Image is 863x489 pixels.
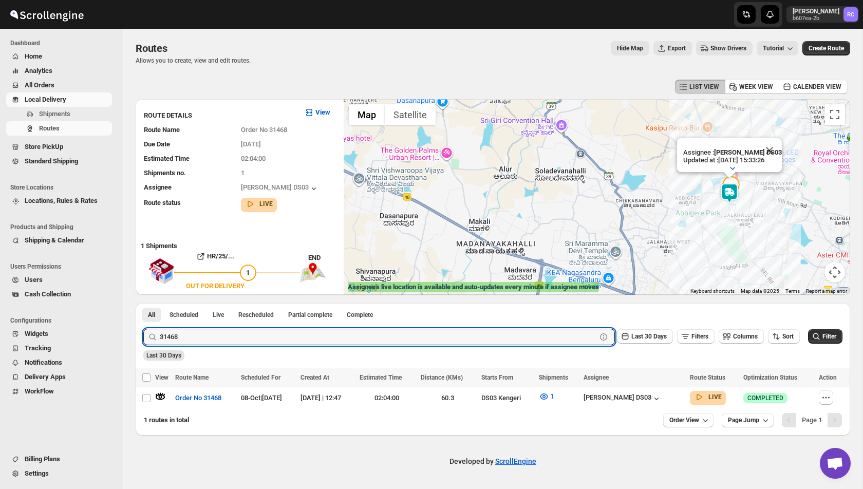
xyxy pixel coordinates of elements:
[241,155,266,162] span: 02:04:00
[25,330,48,337] span: Widgets
[808,329,842,344] button: Filter
[481,374,513,381] span: Starts From
[25,276,43,284] span: Users
[39,110,70,118] span: Shipments
[820,448,851,479] div: Open chat
[148,251,174,291] img: shop.svg
[246,269,250,276] span: 1
[747,394,783,402] span: COMPLETED
[663,413,714,427] button: Order View
[136,237,177,250] b: 1 Shipments
[683,148,782,156] p: Assignee :
[346,281,380,295] img: Google
[25,236,84,244] span: Shipping & Calendar
[144,126,180,134] span: Route Name
[25,197,98,204] span: Locations, Rules & Rates
[25,290,71,298] span: Cash Collection
[186,281,245,291] div: OUT FOR DELIVERY
[142,308,161,322] button: All routes
[25,52,42,60] span: Home
[144,199,181,206] span: Route status
[421,374,463,381] span: Distance (KMs)
[25,344,51,352] span: Tracking
[241,140,261,148] span: [DATE]
[631,333,667,340] span: Last 30 Days
[8,2,85,27] img: ScrollEngine
[6,355,112,370] button: Notifications
[584,374,609,381] span: Assignee
[689,83,719,91] span: LIST VIEW
[617,329,673,344] button: Last 30 Days
[144,155,190,162] span: Estimated Time
[25,143,63,151] span: Store PickUp
[708,393,722,401] b: LIVE
[481,393,533,403] div: DS03 Kengeri
[668,44,686,52] span: Export
[710,44,746,52] span: Show Drivers
[782,413,842,427] nav: Pagination
[806,288,847,294] a: Report a map error
[6,194,112,208] button: Locations, Rules & Rates
[584,393,662,404] div: [PERSON_NAME] DS03
[691,333,708,340] span: Filters
[144,140,170,148] span: Due Date
[757,138,782,163] button: Close
[617,44,643,52] span: Hide Map
[10,316,116,325] span: Configurations
[611,41,649,55] button: Map action label
[719,329,764,344] button: Columns
[669,416,699,424] span: Order View
[6,273,112,287] button: Users
[6,233,112,248] button: Shipping & Calendar
[779,80,848,94] button: CALENDER VIEW
[241,169,245,177] span: 1
[170,311,198,319] span: Scheduled
[6,49,112,64] button: Home
[160,329,596,345] input: Press enter after typing | Search Eg. Order No 31468
[348,282,599,292] label: Assignee's live location is available and auto-updates every minute if assignee moves
[300,263,326,283] img: trip_end.png
[824,104,845,125] button: Toggle fullscreen view
[653,41,692,55] button: Export
[10,39,116,47] span: Dashboard
[550,392,554,400] span: 1
[360,393,415,403] div: 02:04:00
[449,456,536,466] p: Developed by
[174,248,256,265] button: HR/25/...
[144,183,172,191] span: Assignee
[743,374,797,381] span: Optimization Status
[148,311,155,319] span: All
[802,41,850,55] button: Create Route
[288,311,332,319] span: Partial complete
[690,374,725,381] span: Route Status
[25,67,52,74] span: Analytics
[25,157,78,165] span: Standard Shipping
[241,394,282,402] span: 08-Oct | [DATE]
[298,104,336,121] button: View
[39,124,60,132] span: Routes
[25,373,66,381] span: Delivery Apps
[768,329,800,344] button: Sort
[741,288,779,294] span: Map data ©2025
[757,41,798,55] button: Tutorial
[6,384,112,399] button: WorkFlow
[722,413,774,427] button: Page Jump
[6,107,112,121] button: Shipments
[785,288,800,294] a: Terms (opens in new tab)
[10,183,116,192] span: Store Locations
[347,311,373,319] span: Complete
[25,359,62,366] span: Notifications
[136,42,167,54] span: Routes
[843,7,858,22] span: Rahul Chopra
[818,416,822,424] b: 1
[301,393,353,403] div: [DATE] | 12:47
[146,352,181,359] span: Last 30 Days
[793,15,839,22] p: b607ea-2b
[786,6,859,23] button: User menu
[245,199,273,209] button: LIVE
[847,11,854,18] text: RC
[6,64,112,78] button: Analytics
[144,169,186,177] span: Shipments no.
[241,183,319,194] button: [PERSON_NAME] DS03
